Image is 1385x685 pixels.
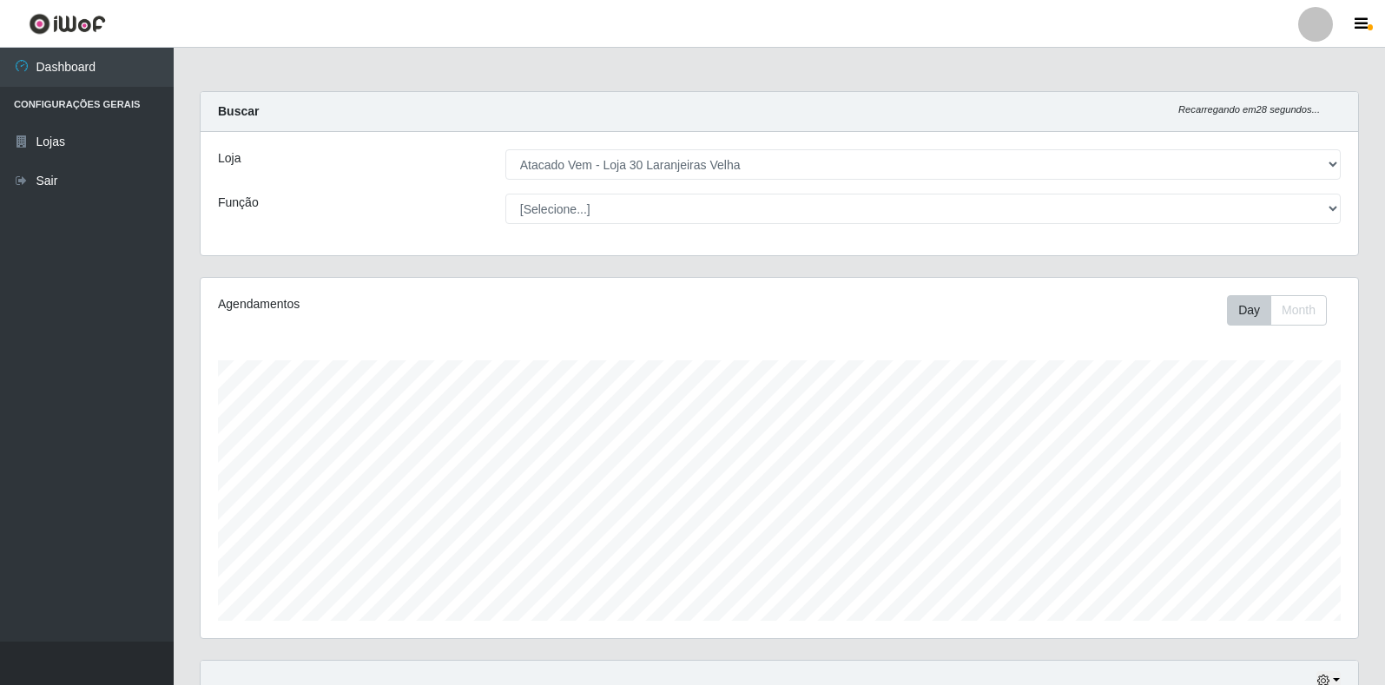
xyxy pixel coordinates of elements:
div: Agendamentos [218,295,670,313]
img: CoreUI Logo [29,13,106,35]
label: Função [218,194,259,212]
i: Recarregando em 28 segundos... [1178,104,1320,115]
button: Month [1270,295,1327,326]
div: First group [1227,295,1327,326]
strong: Buscar [218,104,259,118]
div: Toolbar with button groups [1227,295,1341,326]
button: Day [1227,295,1271,326]
label: Loja [218,149,241,168]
